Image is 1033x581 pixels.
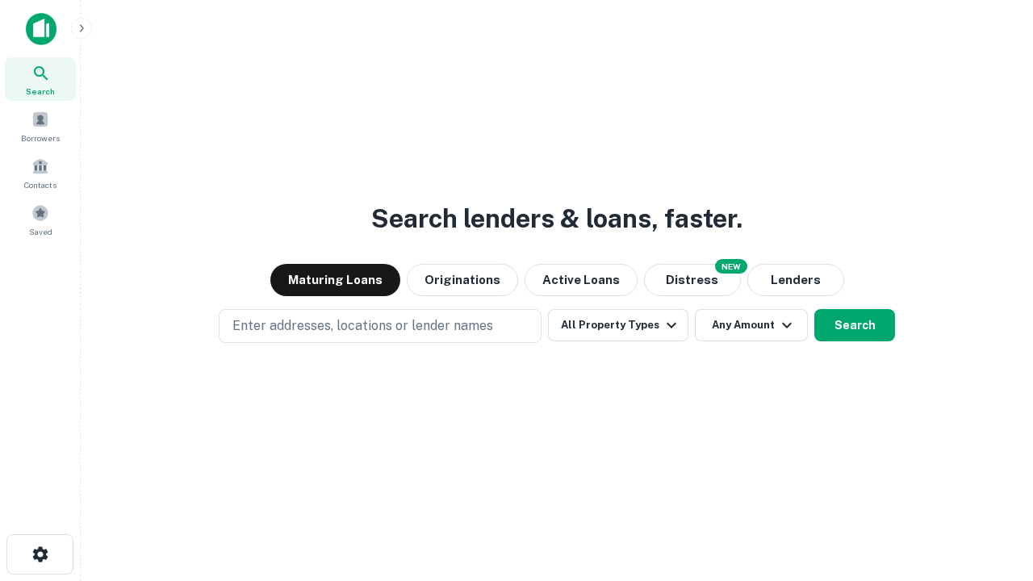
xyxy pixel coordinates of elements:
[5,57,76,101] a: Search
[5,198,76,241] a: Saved
[5,151,76,194] a: Contacts
[644,264,741,296] button: Search distressed loans with lien and other non-mortgage details.
[219,309,542,343] button: Enter addresses, locations or lender names
[26,85,55,98] span: Search
[21,132,60,144] span: Borrowers
[525,264,638,296] button: Active Loans
[952,452,1033,529] iframe: Chat Widget
[747,264,844,296] button: Lenders
[29,225,52,238] span: Saved
[270,264,400,296] button: Maturing Loans
[371,199,742,238] h3: Search lenders & loans, faster.
[548,309,688,341] button: All Property Types
[814,309,895,341] button: Search
[407,264,518,296] button: Originations
[715,259,747,274] div: NEW
[24,178,56,191] span: Contacts
[5,104,76,148] a: Borrowers
[26,13,56,45] img: capitalize-icon.png
[695,309,808,341] button: Any Amount
[232,316,493,336] p: Enter addresses, locations or lender names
